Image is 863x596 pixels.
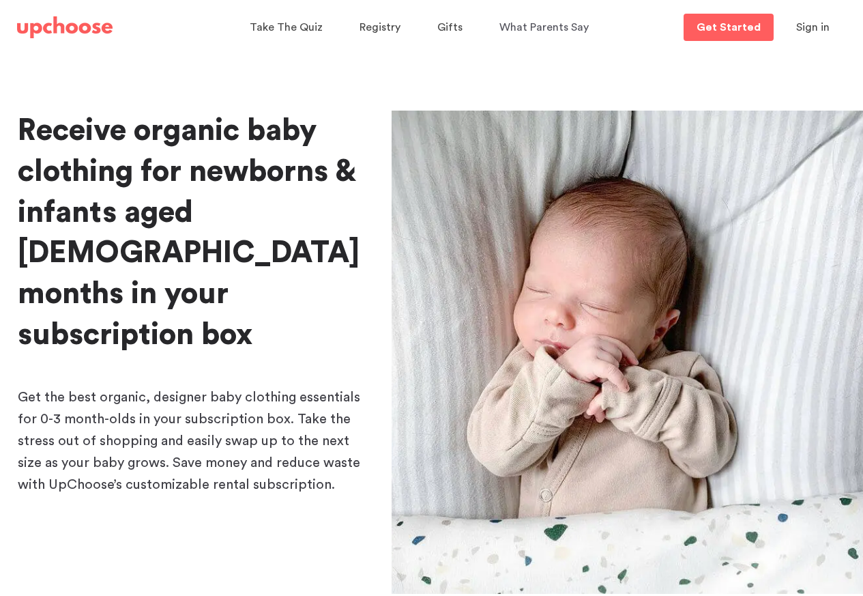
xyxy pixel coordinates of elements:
[499,14,593,41] a: What Parents Say
[360,22,400,33] span: Registry
[437,14,467,41] a: Gifts
[779,14,847,41] button: Sign in
[796,22,830,33] span: Sign in
[250,14,327,41] a: Take The Quiz
[697,22,761,33] p: Get Started
[18,391,360,492] span: Get the best organic, designer baby clothing essentials for 0-3 month-olds in your subscription b...
[360,14,405,41] a: Registry
[17,14,113,42] a: UpChoose
[437,22,463,33] span: Gifts
[250,22,323,33] span: Take The Quiz
[684,14,774,41] a: Get Started
[499,22,589,33] span: What Parents Say
[18,111,370,356] h1: Receive organic baby clothing for newborns & infants aged [DEMOGRAPHIC_DATA] months in your subsc...
[17,16,113,38] img: UpChoose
